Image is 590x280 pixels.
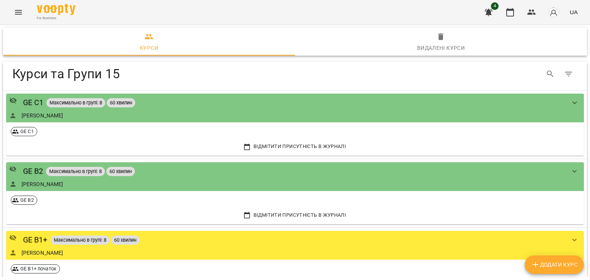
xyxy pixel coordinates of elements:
button: Додати Курс [525,255,584,274]
button: show more [565,231,584,249]
span: Відмітити присутність в Журналі [11,142,579,151]
div: GE C1 [11,127,37,136]
a: GE B2 [23,165,43,177]
div: Видалені курси [417,43,465,53]
span: UA [570,8,578,16]
div: GE B1+ початок [11,264,60,273]
span: 60 хвилин [111,237,139,243]
span: GE B1+ початок [17,265,60,272]
span: GE B2 [17,197,37,204]
h4: Курси та Групи 15 [12,66,331,82]
span: For Business [37,16,75,21]
button: show more [565,94,584,112]
span: Відмітити присутність в Журналі [11,211,579,219]
button: UA [567,5,581,19]
a: GE C1 [23,97,44,109]
svg: Приватний урок [9,97,17,104]
svg: Приватний урок [9,234,17,242]
a: [PERSON_NAME] [22,112,63,119]
span: Максимально в групі: 8 [51,237,109,243]
a: [PERSON_NAME] [22,249,63,257]
div: Table Toolbar [3,62,587,86]
span: Додати Курс [531,260,578,269]
span: 60 хвилин [106,168,135,175]
button: Search [541,65,560,83]
span: Максимально в групі: 8 [46,168,105,175]
span: 60 хвилин [107,99,135,106]
span: GE C1 [17,128,37,135]
span: Максимально в групі: 8 [46,99,105,106]
img: avatar_s.png [548,7,559,18]
button: Відмітити присутність в Журналі [9,209,581,221]
a: [PERSON_NAME] [22,180,63,188]
button: show more [565,162,584,181]
div: GE B2 [11,196,37,205]
button: Відмітити присутність в Журналі [9,141,581,152]
svg: Приватний урок [9,165,17,173]
div: Курси [140,43,158,53]
a: GE B1+ [23,234,48,246]
span: 4 [491,2,499,10]
button: Menu [9,3,28,21]
img: Voopty Logo [37,4,75,15]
